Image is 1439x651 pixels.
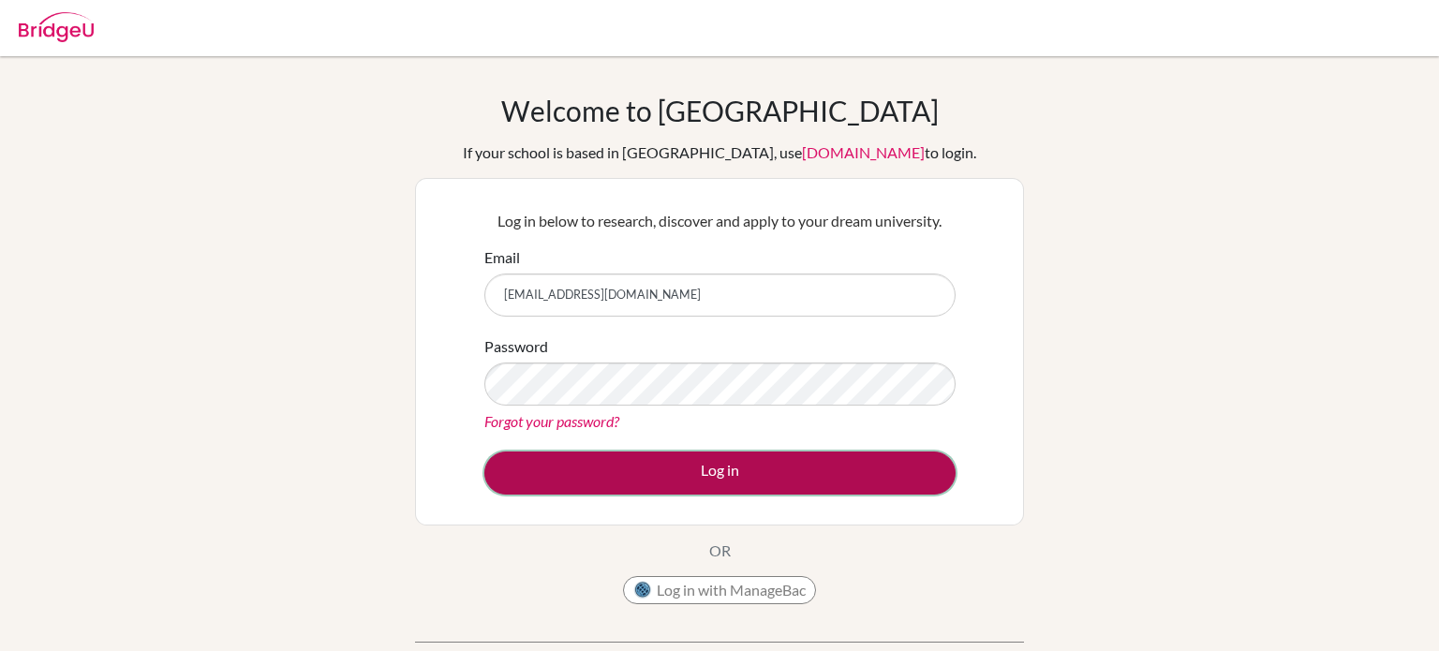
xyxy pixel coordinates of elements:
[19,12,94,42] img: Bridge-U
[501,94,939,127] h1: Welcome to [GEOGRAPHIC_DATA]
[484,451,956,495] button: Log in
[802,143,925,161] a: [DOMAIN_NAME]
[484,412,619,430] a: Forgot your password?
[484,335,548,358] label: Password
[623,576,816,604] button: Log in with ManageBac
[484,210,956,232] p: Log in below to research, discover and apply to your dream university.
[709,540,731,562] p: OR
[463,141,976,164] div: If your school is based in [GEOGRAPHIC_DATA], use to login.
[484,246,520,269] label: Email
